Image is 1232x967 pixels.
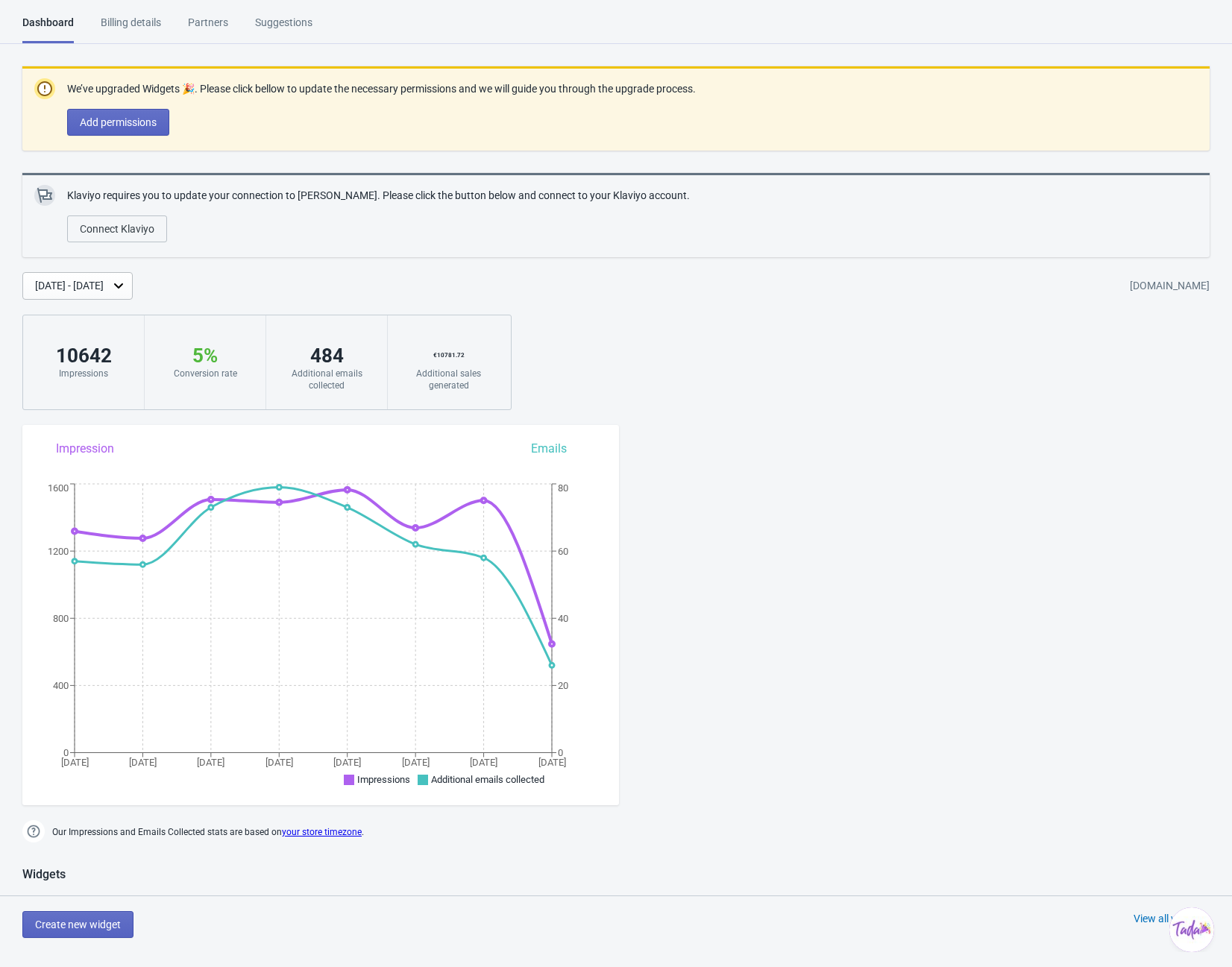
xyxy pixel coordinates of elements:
span: Impressions [357,774,410,785]
tspan: [DATE] [129,757,157,768]
tspan: [DATE] [402,757,430,768]
button: Create new widget [22,911,133,938]
tspan: 0 [63,747,69,758]
tspan: 1600 [48,482,69,494]
div: 5 % [160,344,251,368]
div: Additional emails collected [281,368,372,391]
div: View all widgets [1134,911,1207,926]
span: Add permissions [80,116,157,128]
span: Additional emails collected [431,774,544,785]
span: Our Impressions and Emails Collected stats are based on . [52,820,364,845]
div: Additional sales generated [403,368,494,391]
tspan: [DATE] [197,757,224,768]
div: Impressions [38,368,129,379]
img: help.png [22,820,45,842]
tspan: 800 [53,613,69,624]
a: your store timezone [282,827,362,837]
tspan: 1200 [48,546,69,557]
button: Connect Klaviyo [67,215,167,242]
iframe: chat widget [1169,907,1217,952]
div: [DOMAIN_NAME] [1130,273,1210,300]
tspan: [DATE] [333,757,361,768]
p: We’ve upgraded Widgets 🎉. Please click bellow to update the necessary permissions and we will gui... [67,81,696,97]
tspan: [DATE] [61,757,89,768]
tspan: 0 [558,747,563,758]
div: 10642 [38,344,129,368]
div: Conversion rate [160,368,251,379]
div: Suggestions [255,15,312,41]
div: € 10781.72 [403,344,494,368]
tspan: 40 [558,613,568,624]
div: 484 [281,344,372,368]
div: Billing details [101,15,161,41]
span: Create new widget [35,919,121,930]
div: [DATE] - [DATE] [35,278,104,294]
tspan: [DATE] [538,757,566,768]
tspan: 20 [558,680,568,691]
tspan: [DATE] [470,757,497,768]
tspan: [DATE] [265,757,293,768]
span: Connect Klaviyo [80,223,154,235]
p: Klaviyo requires you to update your connection to [PERSON_NAME]. Please click the button below an... [67,188,690,204]
button: Add permissions [67,109,169,136]
div: Dashboard [22,15,74,43]
div: Partners [188,15,228,41]
tspan: 80 [558,482,568,494]
tspan: 60 [558,546,568,557]
tspan: 400 [53,680,69,691]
